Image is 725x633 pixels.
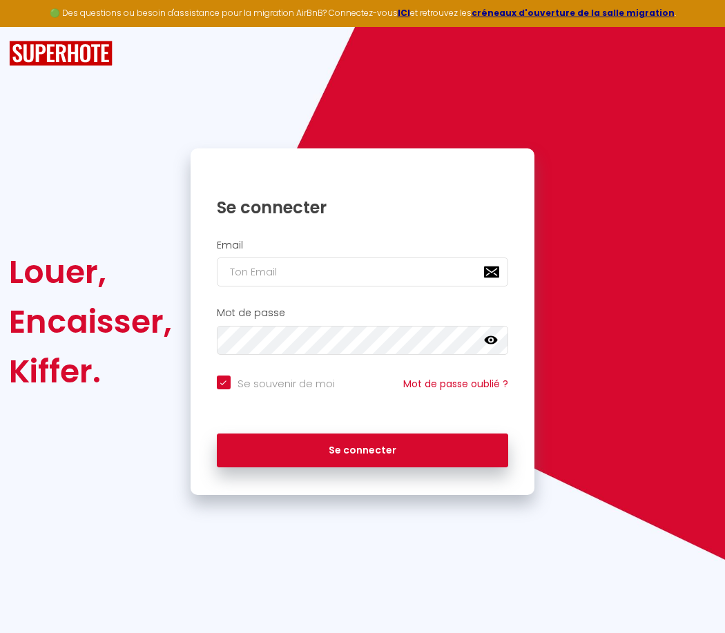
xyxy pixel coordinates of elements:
a: ICI [398,7,410,19]
input: Ton Email [217,257,509,286]
h2: Email [217,240,509,251]
div: Louer, [9,247,172,297]
div: Kiffer. [9,347,172,396]
button: Se connecter [217,434,509,468]
div: Encaisser, [9,297,172,347]
a: créneaux d'ouverture de la salle migration [472,7,675,19]
a: Mot de passe oublié ? [403,377,508,391]
img: SuperHote logo [9,41,113,66]
h2: Mot de passe [217,307,509,319]
h1: Se connecter [217,197,509,218]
